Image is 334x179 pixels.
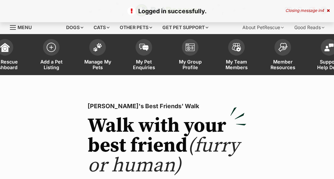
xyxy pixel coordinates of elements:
[290,21,329,34] div: Good Reads
[89,21,114,34] div: Cats
[88,102,246,111] p: [PERSON_NAME]'s Best Friends' Walk
[278,43,287,52] img: member-resources-icon-8e73f808a243e03378d46382f2149f9095a855e16c252ad45f914b54edf8863c.svg
[88,133,239,178] span: (furry or human)
[47,43,56,52] img: add-pet-listing-icon-0afa8454b4691262ce3f59096e99ab1cd57d4a30225e0717b998d2c9b9846f56.svg
[222,59,251,70] span: My Team Members
[36,59,66,70] span: Add a Pet Listing
[232,43,241,52] img: team-members-icon-5396bd8760b3fe7c0b43da4ab00e1e3bb1a5d9ba89233759b79545d2d3fc5d0d.svg
[175,59,205,70] span: My Group Profile
[238,21,288,34] div: About PetRescue
[28,36,74,75] a: Add a Pet Listing
[158,21,213,34] div: Get pet support
[186,43,195,51] img: group-profile-icon-3fa3cf56718a62981997c0bc7e787c4b2cf8bcc04b72c1350f741eb67cf2f40e.svg
[260,36,306,75] a: Member Resources
[83,59,112,70] span: Manage My Pets
[74,36,121,75] a: Manage My Pets
[18,24,32,30] span: Menu
[121,36,167,75] a: My Pet Enquiries
[93,43,102,52] img: manage-my-pets-icon-02211641906a0b7f246fdf0571729dbe1e7629f14944591b6c1af311fb30b64b.svg
[88,116,246,176] h2: Walk with your best friend
[115,21,157,34] div: Other pets
[0,43,10,52] img: dashboard-icon-eb2f2d2d3e046f16d808141f083e7271f6b2e854fb5c12c21221c1fb7104beca.svg
[213,36,260,75] a: My Team Members
[167,36,213,75] a: My Group Profile
[324,43,334,51] img: help-desk-icon-fdf02630f3aa405de69fd3d07c3f3aa587a6932b1a1747fa1d2bba05be0121f9.svg
[139,44,148,51] img: pet-enquiries-icon-7e3ad2cf08bfb03b45e93fb7055b45f3efa6380592205ae92323e6603595dc1f.svg
[129,59,159,70] span: My Pet Enquiries
[268,59,298,70] span: Member Resources
[62,21,88,34] div: Dogs
[10,21,36,33] a: Menu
